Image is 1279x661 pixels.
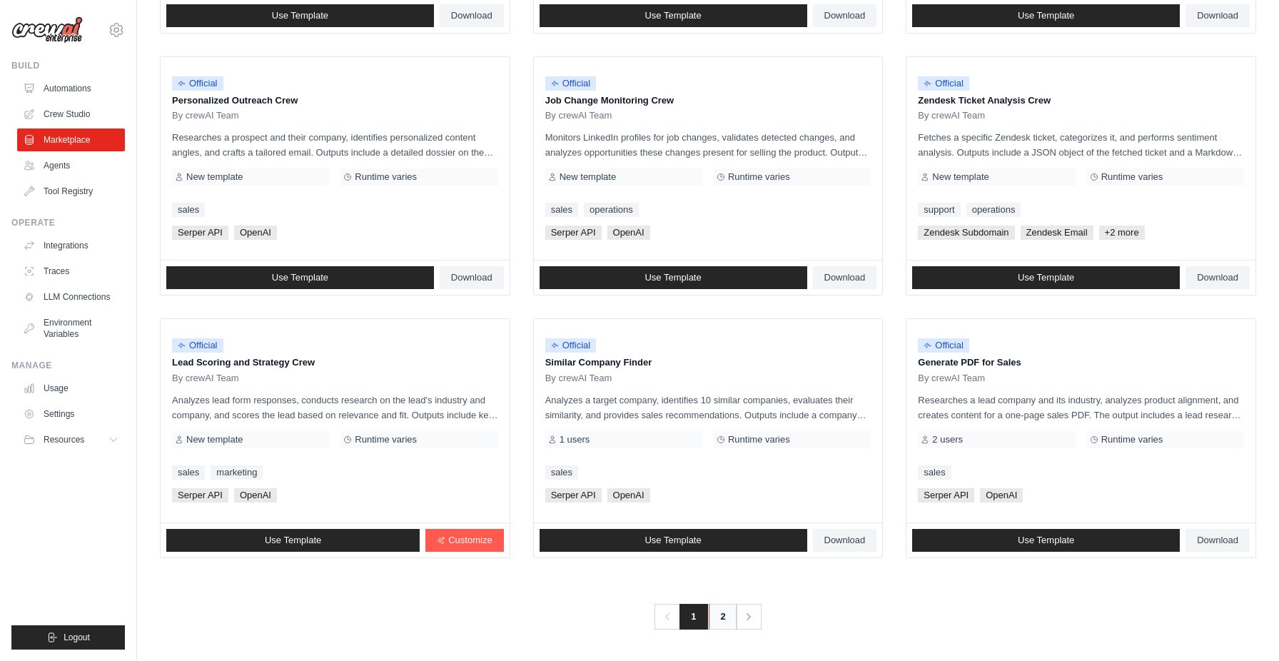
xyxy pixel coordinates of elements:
[17,428,125,451] button: Resources
[813,266,877,289] a: Download
[17,103,125,126] a: Crew Studio
[918,110,985,121] span: By crewAI Team
[1186,529,1250,552] a: Download
[1186,4,1250,27] a: Download
[355,171,417,183] span: Runtime varies
[545,355,871,370] p: Similar Company Finder
[918,338,969,353] span: Official
[1101,434,1163,445] span: Runtime varies
[545,203,578,217] a: sales
[918,488,974,503] span: Serper API
[1186,266,1250,289] a: Download
[545,94,871,108] p: Job Change Monitoring Crew
[17,180,125,203] a: Tool Registry
[451,10,492,21] span: Download
[912,266,1180,289] a: Use Template
[17,286,125,308] a: LLM Connections
[932,434,963,445] span: 2 users
[545,338,597,353] span: Official
[17,154,125,177] a: Agents
[172,110,239,121] span: By crewAI Team
[918,203,960,217] a: support
[644,10,701,21] span: Use Template
[545,76,597,91] span: Official
[918,355,1244,370] p: Generate PDF for Sales
[172,465,205,480] a: sales
[211,465,263,480] a: marketing
[451,272,492,283] span: Download
[824,272,866,283] span: Download
[186,171,243,183] span: New template
[1018,272,1074,283] span: Use Template
[172,393,498,423] p: Analyzes lead form responses, conducts research on the lead's industry and company, and scores th...
[540,266,807,289] a: Use Template
[440,4,504,27] a: Download
[172,488,228,503] span: Serper API
[172,373,239,384] span: By crewAI Team
[172,355,498,370] p: Lead Scoring and Strategy Crew
[545,373,612,384] span: By crewAI Team
[545,110,612,121] span: By crewAI Team
[709,604,737,630] a: 2
[1021,226,1093,240] span: Zendesk Email
[172,203,205,217] a: sales
[172,94,498,108] p: Personalized Outreach Crew
[813,529,877,552] a: Download
[272,272,328,283] span: Use Template
[980,488,1023,503] span: OpenAI
[912,4,1180,27] a: Use Template
[1197,535,1238,546] span: Download
[11,625,125,650] button: Logout
[64,632,90,643] span: Logout
[17,311,125,345] a: Environment Variables
[644,272,701,283] span: Use Template
[918,393,1244,423] p: Researches a lead company and its industry, analyzes product alignment, and creates content for a...
[17,403,125,425] a: Settings
[679,604,707,630] span: 1
[166,529,420,552] a: Use Template
[17,77,125,100] a: Automations
[545,393,871,423] p: Analyzes a target company, identifies 10 similar companies, evaluates their similarity, and provi...
[17,234,125,257] a: Integrations
[560,171,616,183] span: New template
[918,373,985,384] span: By crewAI Team
[1099,226,1145,240] span: +2 more
[17,128,125,151] a: Marketplace
[540,529,807,552] a: Use Template
[824,10,866,21] span: Download
[654,604,761,630] nav: Pagination
[1018,535,1074,546] span: Use Template
[918,94,1244,108] p: Zendesk Ticket Analysis Crew
[172,76,223,91] span: Official
[272,10,328,21] span: Use Template
[728,434,790,445] span: Runtime varies
[172,226,228,240] span: Serper API
[186,434,243,445] span: New template
[172,130,498,160] p: Researches a prospect and their company, identifies personalized content angles, and crafts a tai...
[1197,10,1238,21] span: Download
[560,434,590,445] span: 1 users
[425,529,503,552] a: Customize
[545,226,602,240] span: Serper API
[44,434,84,445] span: Resources
[824,535,866,546] span: Download
[11,16,83,44] img: Logo
[11,60,125,71] div: Build
[11,360,125,371] div: Manage
[11,217,125,228] div: Operate
[918,465,951,480] a: sales
[918,130,1244,160] p: Fetches a specific Zendesk ticket, categorizes it, and performs sentiment analysis. Outputs inclu...
[234,488,277,503] span: OpenAI
[234,226,277,240] span: OpenAI
[728,171,790,183] span: Runtime varies
[1018,10,1074,21] span: Use Template
[918,76,969,91] span: Official
[912,529,1180,552] a: Use Template
[265,535,321,546] span: Use Template
[918,226,1014,240] span: Zendesk Subdomain
[607,488,650,503] span: OpenAI
[17,377,125,400] a: Usage
[584,203,639,217] a: operations
[545,130,871,160] p: Monitors LinkedIn profiles for job changes, validates detected changes, and analyzes opportunitie...
[607,226,650,240] span: OpenAI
